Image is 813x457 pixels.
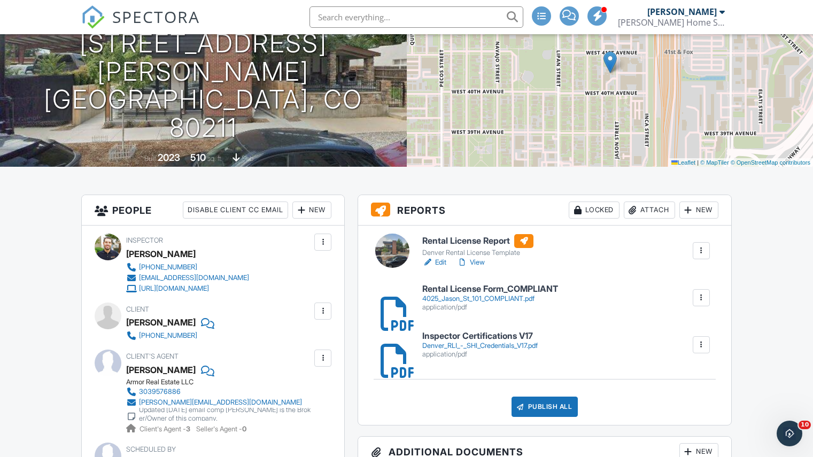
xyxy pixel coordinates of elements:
[422,303,558,312] div: application/pdf
[624,202,675,219] div: Attach
[422,331,538,359] a: Inspector Certifications V17 Denver_RLI_-_SHI_Credentials_V17.pdf application/pdf
[82,195,344,226] h3: People
[196,425,246,433] span: Seller's Agent -
[126,397,312,408] a: [PERSON_NAME][EMAIL_ADDRESS][DOMAIN_NAME]
[126,314,196,330] div: [PERSON_NAME]
[569,202,620,219] div: Locked
[292,202,331,219] div: New
[139,388,181,396] div: 3039576886
[422,331,538,341] h6: Inspector Certifications V17
[139,406,312,423] div: Updated [DATE] email comp [PERSON_NAME] is the Broker/Owner of this company.
[422,234,533,258] a: Rental License Report Denver Rental License Template
[457,257,485,268] a: View
[207,154,222,162] span: sq. ft.
[309,6,523,28] input: Search everything...
[603,51,617,73] img: Marker
[190,152,206,163] div: 510
[144,154,156,162] span: Built
[731,159,810,166] a: © OpenStreetMap contributors
[512,397,578,417] div: Publish All
[422,284,558,312] a: Rental License Form_COMPLIANT 4025_Jason_St_101_COMPLIANT.pdf application/pdf
[422,295,558,303] div: 4025_Jason_St_101_COMPLIANT.pdf
[777,421,802,446] iframe: Intercom live chat
[126,445,176,453] span: Scheduled By
[242,425,246,433] strong: 0
[81,14,200,37] a: SPECTORA
[81,5,105,29] img: The Best Home Inspection Software - Spectora
[126,386,312,397] a: 3039576886
[679,202,718,219] div: New
[422,234,533,248] h6: Rental License Report
[242,154,253,162] span: slab
[139,398,302,407] div: [PERSON_NAME][EMAIL_ADDRESS][DOMAIN_NAME]
[422,249,533,257] div: Denver Rental License Template
[126,246,196,262] div: [PERSON_NAME]
[126,330,206,341] a: [PHONE_NUMBER]
[186,425,190,433] strong: 3
[17,29,390,142] h1: [STREET_ADDRESS][PERSON_NAME] [GEOGRAPHIC_DATA], CO 80211
[126,273,249,283] a: [EMAIL_ADDRESS][DOMAIN_NAME]
[618,17,725,28] div: Scott Home Services, LLC
[126,283,249,294] a: [URL][DOMAIN_NAME]
[647,6,717,17] div: [PERSON_NAME]
[700,159,729,166] a: © MapTiler
[140,425,192,433] span: Client's Agent -
[158,152,180,163] div: 2023
[139,331,197,340] div: [PHONE_NUMBER]
[799,421,811,429] span: 10
[139,274,249,282] div: [EMAIL_ADDRESS][DOMAIN_NAME]
[126,352,179,360] span: Client's Agent
[422,350,538,359] div: application/pdf
[126,378,320,386] div: Armor Real Estate LLC
[697,159,699,166] span: |
[671,159,695,166] a: Leaflet
[126,362,196,378] div: [PERSON_NAME]
[139,263,197,272] div: [PHONE_NUMBER]
[139,284,209,293] div: [URL][DOMAIN_NAME]
[126,262,249,273] a: [PHONE_NUMBER]
[422,342,538,350] div: Denver_RLI_-_SHI_Credentials_V17.pdf
[112,5,200,28] span: SPECTORA
[183,202,288,219] div: Disable Client CC Email
[126,236,163,244] span: Inspector
[422,284,558,294] h6: Rental License Form_COMPLIANT
[422,257,446,268] a: Edit
[358,195,731,226] h3: Reports
[126,305,149,313] span: Client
